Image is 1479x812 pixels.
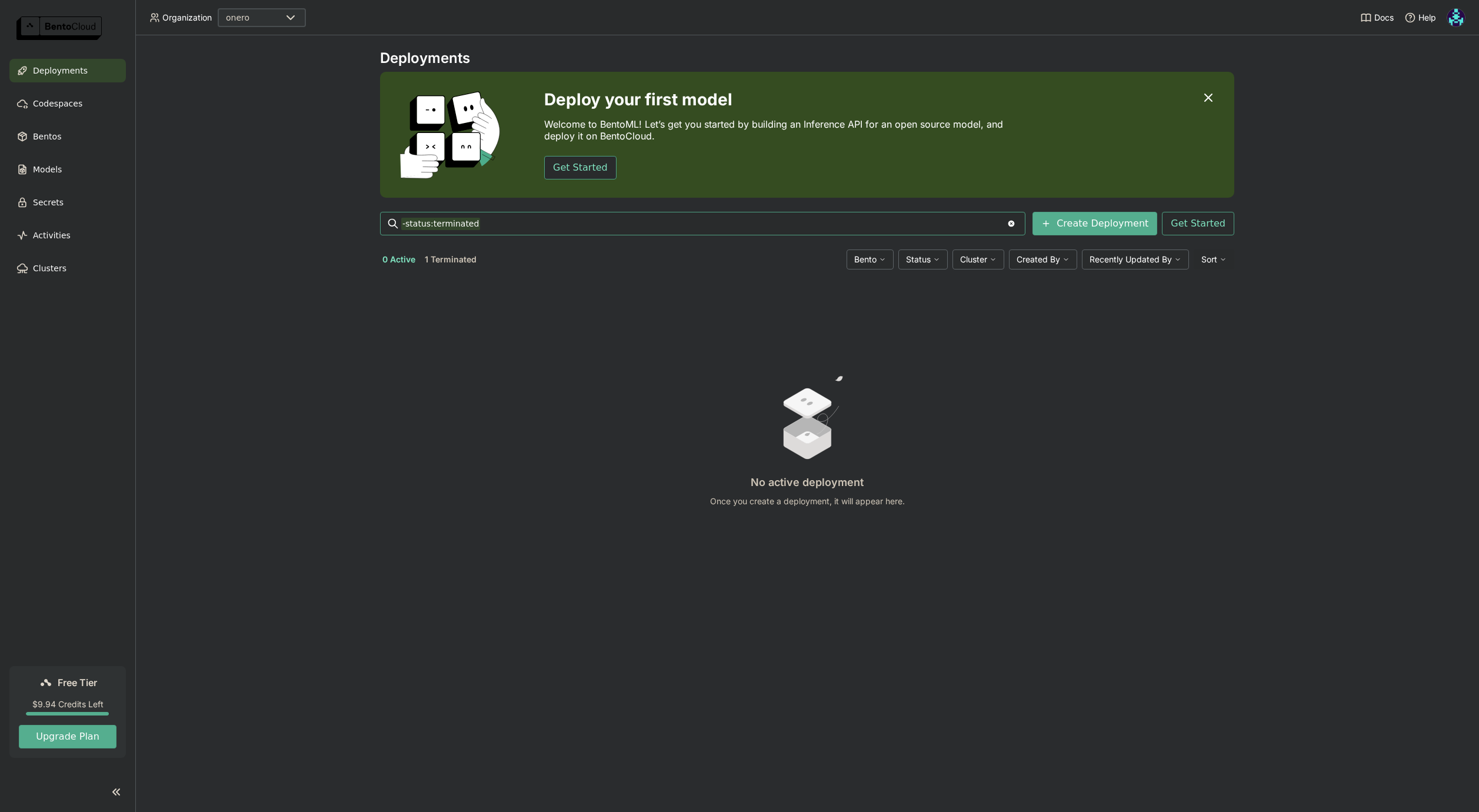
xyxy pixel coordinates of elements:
span: Cluster [960,254,987,265]
a: Docs [1360,12,1394,24]
p: Once you create a deployment, it will appear here. [710,496,905,507]
h3: Deploy your first model [544,90,1009,109]
button: Get Started [1162,212,1234,235]
div: Recently Updated By [1082,249,1189,269]
div: Deployments [380,49,1234,67]
img: cover onboarding [389,91,516,179]
button: 1 Terminated [422,252,479,267]
span: Free Tier [58,677,97,688]
button: Create Deployment [1032,212,1157,235]
button: Upgrade Plan [19,725,116,748]
svg: Clear value [1007,219,1016,228]
div: Sort [1194,249,1234,269]
div: Cluster [952,249,1004,269]
img: logo [16,16,102,40]
span: Organization [162,12,212,23]
span: Activities [33,228,71,242]
span: Models [33,162,62,177]
span: Created By [1017,254,1060,265]
input: Search [401,214,1007,233]
span: Docs [1374,12,1394,23]
p: Welcome to BentoML! Let’s get you started by building an Inference API for an open source model, ... [544,118,1009,142]
span: Bento [854,254,877,265]
span: Deployments [33,64,88,78]
a: Free Tier$9.94 Credits LeftUpgrade Plan [9,666,126,758]
a: Secrets [9,191,126,214]
div: Status [898,249,948,269]
div: Help [1404,12,1436,24]
span: Codespaces [33,96,82,111]
input: Selected onero. [251,12,252,24]
img: Darko Petrovic [1447,9,1465,26]
img: no results [763,373,851,462]
span: Clusters [33,261,66,275]
span: Bentos [33,129,61,144]
h3: No active deployment [751,476,864,489]
a: Codespaces [9,92,126,115]
span: Secrets [33,195,64,209]
button: Get Started [544,156,617,179]
span: Sort [1201,254,1217,265]
button: 0 Active [380,252,418,267]
span: Status [906,254,931,265]
a: Deployments [9,59,126,82]
div: Created By [1009,249,1077,269]
a: Bentos [9,125,126,148]
a: Models [9,158,126,181]
span: Recently Updated By [1090,254,1172,265]
span: Help [1418,12,1436,23]
a: Clusters [9,257,126,280]
div: Bento [847,249,894,269]
div: onero [226,12,249,24]
a: Activities [9,224,126,247]
div: $9.94 Credits Left [19,699,116,710]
